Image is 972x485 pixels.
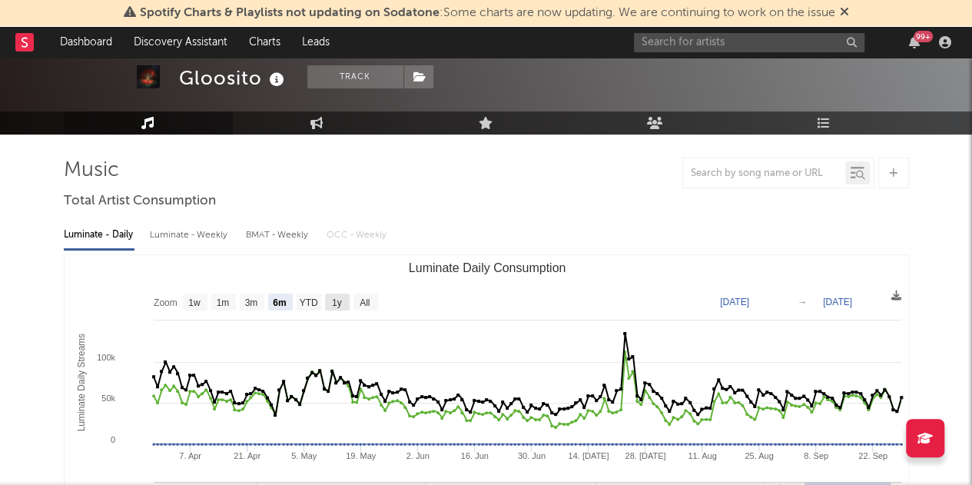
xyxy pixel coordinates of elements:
[720,297,749,307] text: [DATE]
[625,451,665,460] text: 28. [DATE]
[568,451,609,460] text: 14. [DATE]
[101,394,115,403] text: 50k
[291,27,340,58] a: Leads
[823,297,852,307] text: [DATE]
[517,451,545,460] text: 30. Jun
[840,7,849,19] span: Dismiss
[179,451,201,460] text: 7. Apr
[246,222,311,248] div: BMAT - Weekly
[299,297,317,308] text: YTD
[64,192,216,211] span: Total Artist Consumption
[110,435,114,444] text: 0
[307,65,403,88] button: Track
[188,297,201,308] text: 1w
[234,451,260,460] text: 21. Apr
[804,451,828,460] text: 8. Sep
[75,334,86,431] text: Luminate Daily Streams
[346,451,377,460] text: 19. May
[150,222,231,248] div: Luminate - Weekly
[745,451,773,460] text: 25. Aug
[909,36,920,48] button: 99+
[858,451,887,460] text: 22. Sep
[683,168,845,180] input: Search by song name or URL
[238,27,291,58] a: Charts
[244,297,257,308] text: 3m
[291,451,317,460] text: 5. May
[49,27,123,58] a: Dashboard
[97,353,115,362] text: 100k
[179,65,288,91] div: Gloosito
[408,261,566,274] text: Luminate Daily Consumption
[360,297,370,308] text: All
[154,297,177,308] text: Zoom
[460,451,488,460] text: 16. Jun
[798,297,807,307] text: →
[216,297,229,308] text: 1m
[406,451,429,460] text: 2. Jun
[634,33,864,52] input: Search for artists
[123,27,238,58] a: Discovery Assistant
[140,7,835,19] span: : Some charts are now updating. We are continuing to work on the issue
[64,222,134,248] div: Luminate - Daily
[273,297,286,308] text: 6m
[688,451,716,460] text: 11. Aug
[914,31,933,42] div: 99 +
[331,297,341,308] text: 1y
[140,7,440,19] span: Spotify Charts & Playlists not updating on Sodatone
